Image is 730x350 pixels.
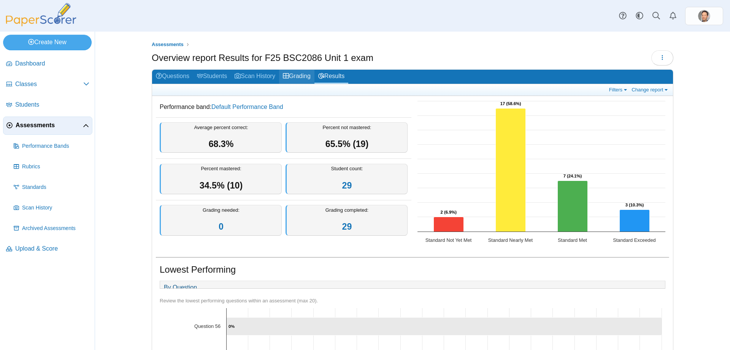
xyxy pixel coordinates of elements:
div: Grading completed: [286,205,408,236]
a: Students [3,96,92,114]
path: Standard Exceeded, 3. Overall Assessment Performance. [620,210,650,232]
text: Standard Not Yet Met [425,237,472,243]
a: 0 [219,222,224,232]
a: Filters [607,86,630,93]
a: Classes [3,75,92,94]
a: Dashboard [3,55,92,73]
span: Patrick Rowe [698,10,710,22]
path: Standard Nearly Met, 17. Overall Assessment Performance. [496,109,526,232]
svg: Interactive chart [414,97,669,249]
span: Assessments [152,42,184,47]
div: Review the lowest performing questions within an assessment (max 20). [160,297,665,304]
a: PaperScorer [3,21,79,27]
a: Grading [279,70,314,84]
text: Standard Nearly Met [488,237,533,243]
h1: Overview report Results for F25 BSC2086 Unit 1 exam [152,51,373,64]
a: Default Performance Band [211,104,283,110]
a: 29 [342,181,352,190]
span: Assessments [16,121,83,129]
h1: Lowest Performing [160,263,236,276]
span: Dashboard [15,59,89,68]
a: Performance Bands [11,137,92,155]
span: Students [15,101,89,109]
a: Assessments [3,117,92,135]
a: ps.HSacT1knwhZLr8ZK [685,7,723,25]
a: Alerts [665,8,681,24]
a: Scan History [11,199,92,217]
path: Question 56, 100. . [227,317,662,335]
div: Chart. Highcharts interactive chart. [414,97,669,249]
div: Grading needed: [160,205,282,236]
a: Results [314,70,348,84]
path: Standard Met, 7. Overall Assessment Performance. [558,181,588,232]
path: Standard Not Yet Met, 2. Overall Assessment Performance. [434,217,464,232]
span: 68.3% [209,139,234,149]
img: ps.HSacT1knwhZLr8ZK [698,10,710,22]
span: 34.5% (10) [200,181,243,190]
text: Question 56 [194,323,221,329]
span: Performance Bands [22,142,89,150]
text: 17 (58.6%) [500,101,521,106]
span: Rubrics [22,163,89,171]
span: Archived Assessments [22,225,89,232]
a: 29 [342,222,352,232]
a: Standards [11,178,92,197]
a: Change report [630,86,671,93]
text: 3 (10.3%) [625,203,644,207]
span: Upload & Score [15,245,89,253]
a: Students [193,70,231,84]
a: Archived Assessments [11,219,92,238]
text: 7 (24.1%) [563,174,582,178]
dd: Performance band: [156,97,411,117]
text: Standard Met [558,237,587,243]
text: 0% [229,324,235,329]
a: Rubrics [11,158,92,176]
a: Assessments [150,40,186,50]
span: Standards [22,184,89,191]
a: Questions [152,70,193,84]
a: Scan History [231,70,279,84]
a: Create New [3,35,92,50]
div: Average percent correct: [160,122,282,153]
text: 2 (6.9%) [441,210,457,214]
div: Percent not mastered: [286,122,408,153]
div: Student count: [286,164,408,195]
span: Scan History [22,204,89,212]
a: Upload & Score [3,240,92,258]
a: By Question [160,281,201,294]
text: Standard Exceeded [613,237,655,243]
span: Classes [15,80,83,88]
div: Percent mastered: [160,164,282,195]
span: 65.5% (19) [325,139,368,149]
img: PaperScorer [3,3,79,26]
